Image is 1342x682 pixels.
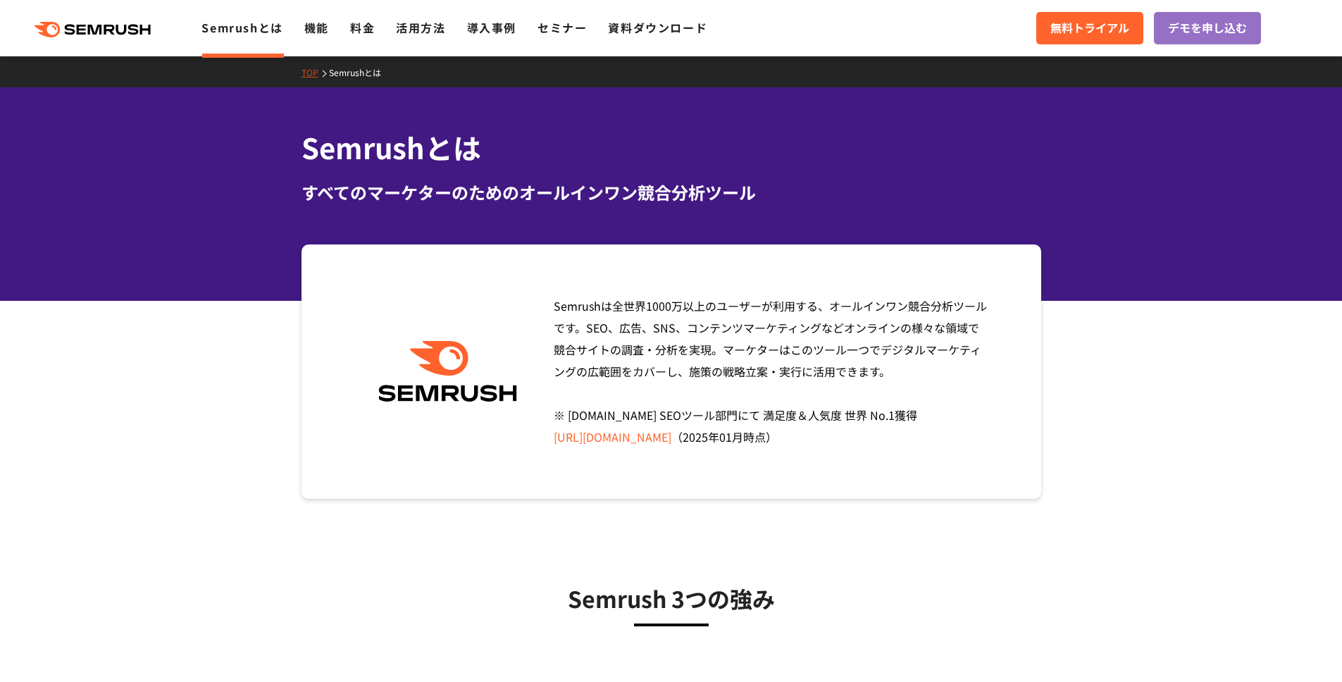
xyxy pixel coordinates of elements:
a: Semrushとは [201,19,282,36]
a: Semrushとは [329,66,392,78]
a: デモを申し込む [1154,12,1261,44]
img: Semrush [371,341,524,402]
h1: Semrushとは [302,127,1041,168]
a: 機能 [304,19,329,36]
span: 無料トライアル [1050,19,1129,37]
span: Semrushは全世界1000万以上のユーザーが利用する、オールインワン競合分析ツールです。SEO、広告、SNS、コンテンツマーケティングなどオンラインの様々な領域で競合サイトの調査・分析を実現... [554,297,987,445]
a: TOP [302,66,329,78]
a: [URL][DOMAIN_NAME] [554,428,671,445]
a: 活用方法 [396,19,445,36]
a: 導入事例 [467,19,516,36]
span: デモを申し込む [1168,19,1247,37]
a: 資料ダウンロード [608,19,707,36]
h3: Semrush 3つの強み [337,581,1006,616]
a: 無料トライアル [1036,12,1143,44]
a: セミナー [538,19,587,36]
a: 料金 [350,19,375,36]
div: すべてのマーケターのためのオールインワン競合分析ツール [302,180,1041,205]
